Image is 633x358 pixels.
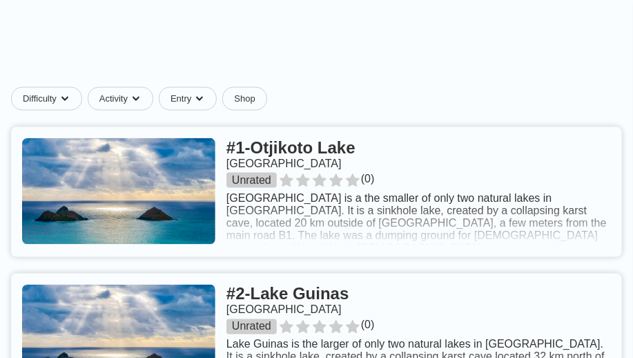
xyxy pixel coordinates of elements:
button: Activitydropdown caret [88,87,159,111]
a: Shop [222,87,266,111]
img: dropdown caret [130,93,142,104]
img: dropdown caret [59,93,70,104]
span: Activity [99,93,128,104]
button: Entrydropdown caret [159,87,222,111]
img: dropdown caret [194,93,205,104]
span: Difficulty [23,93,57,104]
button: Difficultydropdown caret [11,87,88,111]
span: Entry [171,93,191,104]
